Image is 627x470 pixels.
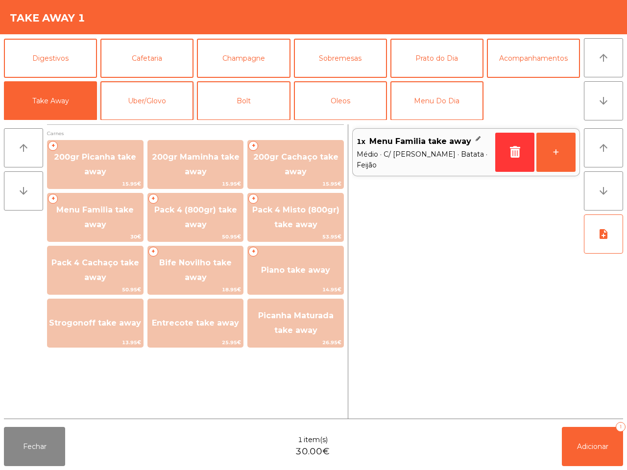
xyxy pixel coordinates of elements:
button: arrow_downward [584,81,623,120]
span: Adicionar [577,442,608,451]
button: arrow_upward [584,38,623,77]
span: 25.95€ [148,338,243,347]
i: note_add [598,228,609,240]
span: + [148,247,158,257]
span: 13.95€ [48,338,143,347]
span: + [248,194,258,204]
span: Piano take away [261,265,330,275]
span: Menu Familia take away [369,134,471,149]
span: + [248,141,258,151]
button: Digestivos [4,39,97,78]
span: item(s) [304,435,328,445]
span: Médio · C/ [PERSON_NAME] · Batata · Feijão [357,149,491,170]
span: Entrecote take away [152,318,239,328]
span: Pack 4 Cachaço take away [51,258,139,282]
span: 1 [298,435,303,445]
span: Carnes [47,129,344,138]
span: 15.95€ [48,179,143,188]
span: 53.95€ [248,232,343,241]
span: 30.00€ [295,445,330,458]
i: arrow_upward [598,142,609,154]
span: 200gr Maminha take away [152,152,240,176]
button: Take Away [4,81,97,120]
span: 200gr Picanha take away [54,152,136,176]
button: Acompanhamentos [487,39,580,78]
span: Pack 4 (800gr) take away [154,205,237,229]
button: Bolt [197,81,290,120]
span: Bife Novilho take away [159,258,232,282]
span: 1x [357,134,365,149]
span: Menu Familia take away [56,205,134,229]
span: + [48,141,58,151]
button: arrow_downward [4,171,43,211]
span: 15.95€ [148,179,243,188]
span: + [248,247,258,257]
span: 26.95€ [248,338,343,347]
span: Pack 4 Misto (800gr) take away [252,205,339,229]
button: Champagne [197,39,290,78]
button: note_add [584,214,623,254]
button: Sobremesas [294,39,387,78]
i: arrow_upward [18,142,29,154]
i: arrow_downward [18,185,29,197]
span: 200gr Cachaço take away [253,152,338,176]
span: 15.95€ [248,179,343,188]
button: Oleos [294,81,387,120]
i: arrow_downward [598,95,609,107]
span: 14.95€ [248,285,343,294]
button: + [536,133,576,172]
span: Picanha Maturada take away [258,311,334,335]
button: arrow_downward [584,171,623,211]
button: Prato do Dia [390,39,483,78]
span: 30€ [48,232,143,241]
i: arrow_upward [598,52,609,64]
span: 18.95€ [148,285,243,294]
h4: Take Away 1 [10,11,85,25]
button: Fechar [4,427,65,466]
span: + [48,194,58,204]
button: Cafetaria [100,39,193,78]
button: Uber/Glovo [100,81,193,120]
span: + [148,194,158,204]
span: Strogonoff take away [49,318,141,328]
span: 50.95€ [148,232,243,241]
i: arrow_downward [598,185,609,197]
button: Adicionar1 [562,427,623,466]
div: 1 [616,422,626,432]
button: arrow_upward [4,128,43,167]
span: 50.95€ [48,285,143,294]
button: arrow_upward [584,128,623,167]
button: Menu Do Dia [390,81,483,120]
